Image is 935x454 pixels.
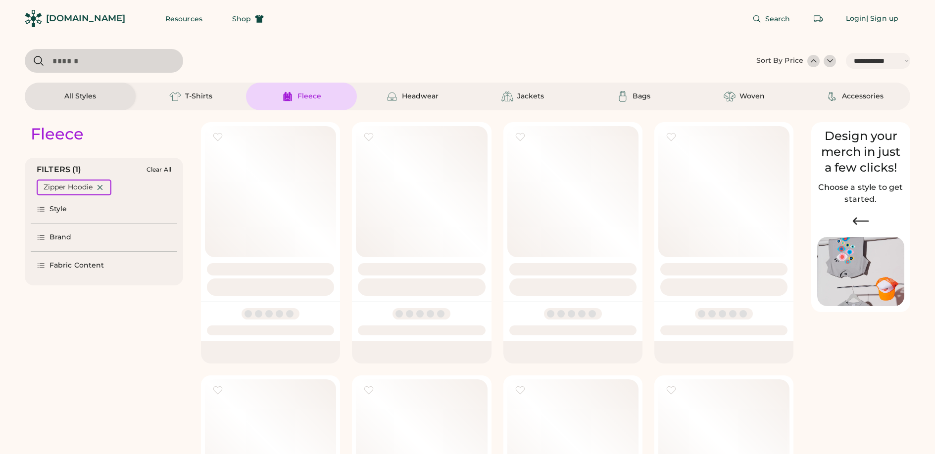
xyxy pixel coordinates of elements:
div: Accessories [842,91,884,101]
img: Fleece Icon [282,91,294,102]
div: Brand [49,232,72,242]
div: Fleece [297,91,321,101]
div: Fleece [31,124,84,144]
button: Search [740,9,802,29]
span: Search [765,15,790,22]
img: Woven Icon [724,91,736,102]
div: Fabric Content [49,261,104,271]
img: Headwear Icon [386,91,398,102]
img: Rendered Logo - Screens [25,10,42,27]
div: Bags [633,91,650,101]
div: Zipper Hoodie [44,182,93,192]
div: [DOMAIN_NAME] [46,12,125,25]
div: Sort By Price [756,56,803,66]
div: FILTERS (1) [37,164,82,176]
img: Image of Lisa Congdon Eye Print on T-Shirt and Hat [817,237,904,307]
button: Retrieve an order [808,9,828,29]
span: Shop [232,15,251,22]
img: Accessories Icon [826,91,838,102]
h2: Choose a style to get started. [817,182,904,205]
div: Headwear [402,91,439,101]
img: Jackets Icon [501,91,513,102]
img: T-Shirts Icon [169,91,181,102]
div: Style [49,204,67,214]
img: Bags Icon [617,91,629,102]
div: Jackets [517,91,544,101]
div: All Styles [64,91,96,101]
div: Login [846,14,867,24]
button: Resources [153,9,214,29]
div: Woven [739,91,765,101]
div: T-Shirts [185,91,212,101]
button: Shop [220,9,276,29]
div: | Sign up [866,14,898,24]
div: Design your merch in just a few clicks! [817,128,904,176]
div: Clear All [147,166,171,173]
